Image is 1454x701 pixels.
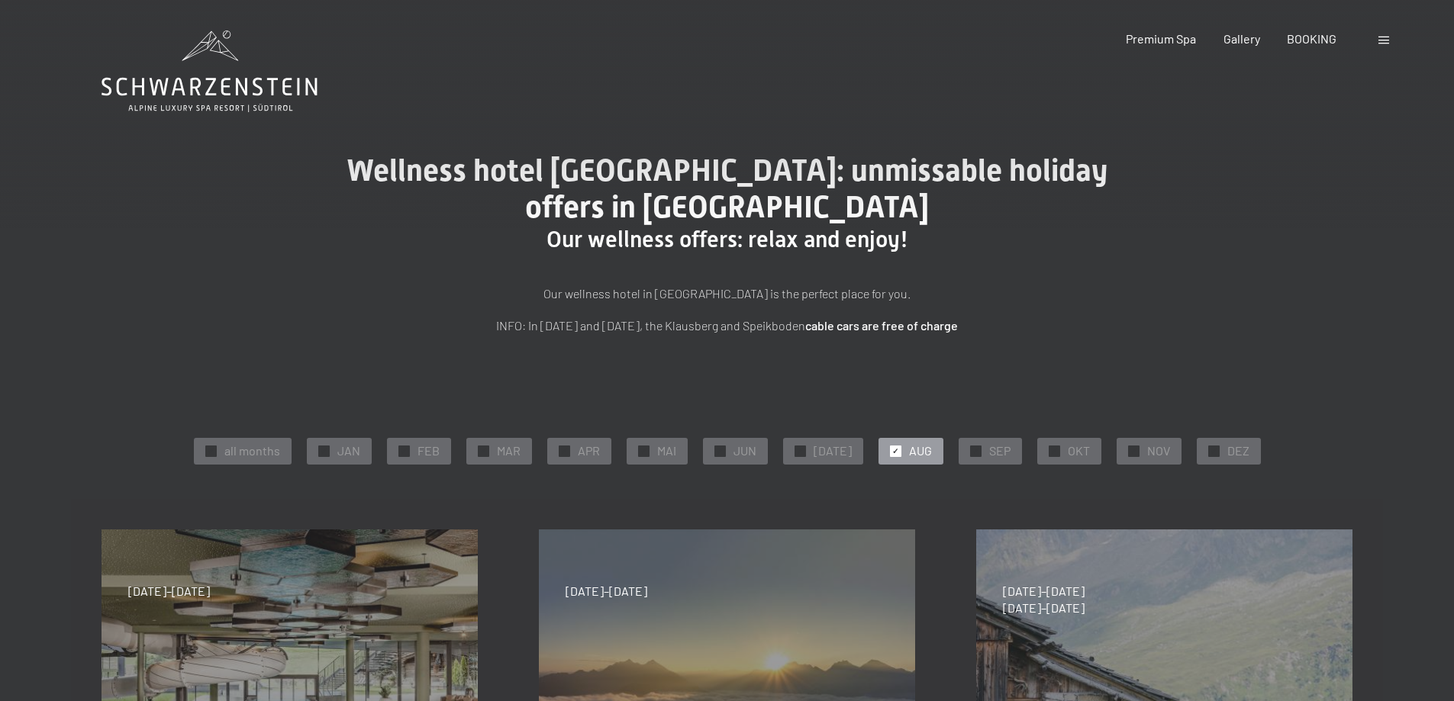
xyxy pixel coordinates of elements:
[909,442,932,459] span: AUG
[401,445,407,456] span: ✓
[972,445,978,456] span: ✓
[561,445,567,456] span: ✓
[566,583,647,600] span: [DATE]–[DATE]
[224,442,280,459] span: all months
[1211,445,1217,456] span: ✓
[347,153,1107,225] span: Wellness hotel [GEOGRAPHIC_DATA]: unmissable holiday offers in [GEOGRAPHIC_DATA]
[321,445,327,456] span: ✓
[892,445,898,456] span: ✓
[1068,442,1090,459] span: OKT
[1051,445,1057,456] span: ✓
[497,442,521,459] span: MAR
[1003,583,1085,600] span: [DATE]–[DATE]
[717,445,723,456] span: ✓
[208,445,214,456] span: ✓
[1287,31,1336,46] a: BOOKING
[346,284,1109,304] p: Our wellness hotel in [GEOGRAPHIC_DATA] is the perfect place for you.
[805,318,958,333] strong: cable cars are free of charge
[480,445,486,456] span: ✓
[128,583,210,600] span: [DATE]–[DATE]
[418,442,440,459] span: FEB
[1126,31,1196,46] a: Premium Spa
[1227,442,1249,459] span: DEZ
[640,445,646,456] span: ✓
[346,316,1109,336] p: INFO: In [DATE] and [DATE], the Klausberg and Speikboden
[989,442,1011,459] span: SEP
[657,442,676,459] span: MAI
[1130,445,1136,456] span: ✓
[797,445,803,456] span: ✓
[814,442,852,459] span: [DATE]
[578,442,600,459] span: APR
[337,442,360,459] span: JAN
[546,226,908,252] span: Our wellness offers: relax and enjoy!
[733,442,756,459] span: JUN
[1223,31,1260,46] a: Gallery
[1147,442,1170,459] span: NOV
[1003,600,1085,616] span: [DATE]–[DATE]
